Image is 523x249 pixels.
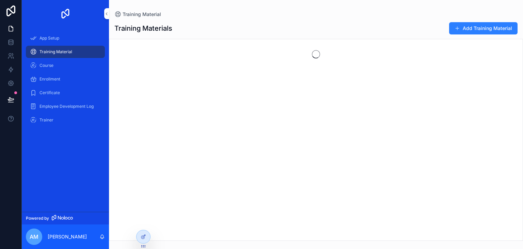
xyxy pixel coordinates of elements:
span: Enrollment [39,76,60,82]
span: Training Material [39,49,72,55]
a: Course [26,59,105,72]
p: [PERSON_NAME] [48,233,87,240]
h1: Training Materials [114,24,172,33]
a: Employee Development Log [26,100,105,113]
span: Course [39,63,53,68]
a: Enrollment [26,73,105,85]
a: Certificate [26,87,105,99]
span: AM [30,233,38,241]
span: App Setup [39,35,59,41]
div: scrollable content [22,27,109,135]
a: Trainer [26,114,105,126]
a: Training Material [114,11,161,18]
span: Certificate [39,90,60,96]
a: Training Material [26,46,105,58]
span: Employee Development Log [39,104,94,109]
img: App logo [60,8,71,19]
span: Trainer [39,117,53,123]
button: Add Training Material [449,22,518,34]
a: Powered by [22,212,109,224]
span: Powered by [26,216,49,221]
a: App Setup [26,32,105,44]
span: Training Material [123,11,161,18]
